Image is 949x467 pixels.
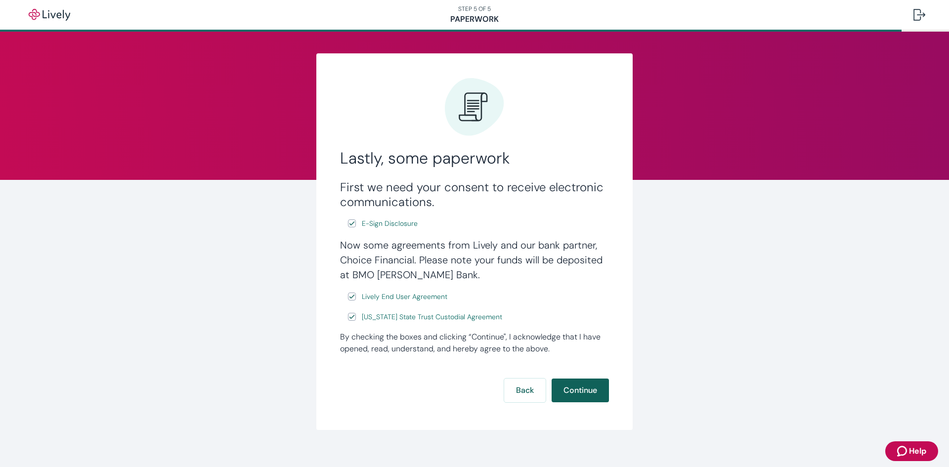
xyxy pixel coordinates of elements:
span: Lively End User Agreement [362,292,447,302]
button: Back [504,379,546,402]
svg: Zendesk support icon [897,445,909,457]
div: By checking the boxes and clicking “Continue", I acknowledge that I have opened, read, understand... [340,331,609,355]
button: Zendesk support iconHelp [885,441,938,461]
h3: First we need your consent to receive electronic communications. [340,180,609,210]
button: Log out [906,3,933,27]
span: Help [909,445,926,457]
span: E-Sign Disclosure [362,218,418,229]
a: e-sign disclosure document [360,311,504,323]
span: [US_STATE] State Trust Custodial Agreement [362,312,502,322]
button: Continue [552,379,609,402]
img: Lively [22,9,77,21]
a: e-sign disclosure document [360,291,449,303]
h2: Lastly, some paperwork [340,148,609,168]
h4: Now some agreements from Lively and our bank partner, Choice Financial. Please note your funds wi... [340,238,609,282]
a: e-sign disclosure document [360,217,420,230]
